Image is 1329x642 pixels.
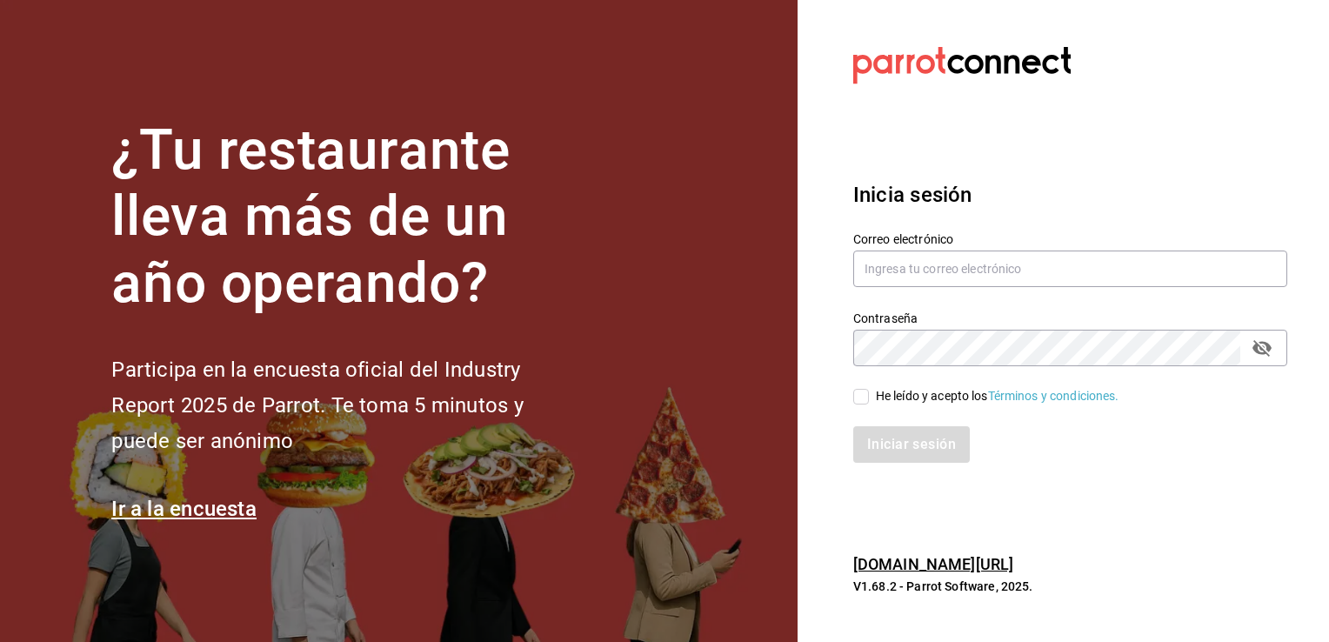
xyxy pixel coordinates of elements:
p: V1.68.2 - Parrot Software, 2025. [853,578,1287,595]
input: Ingresa tu correo electrónico [853,251,1287,287]
button: passwordField [1247,333,1277,363]
label: Correo electrónico [853,232,1287,244]
a: Términos y condiciones. [988,389,1119,403]
div: He leído y acepto los [876,387,1119,405]
h1: ¿Tu restaurante lleva más de un año operando? [111,117,581,318]
a: [DOMAIN_NAME][URL] [853,555,1013,573]
h2: Participa en la encuesta oficial del Industry Report 2025 de Parrot. Te toma 5 minutos y puede se... [111,352,581,458]
h3: Inicia sesión [853,179,1287,211]
a: Ir a la encuesta [111,497,257,521]
label: Contraseña [853,311,1287,324]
